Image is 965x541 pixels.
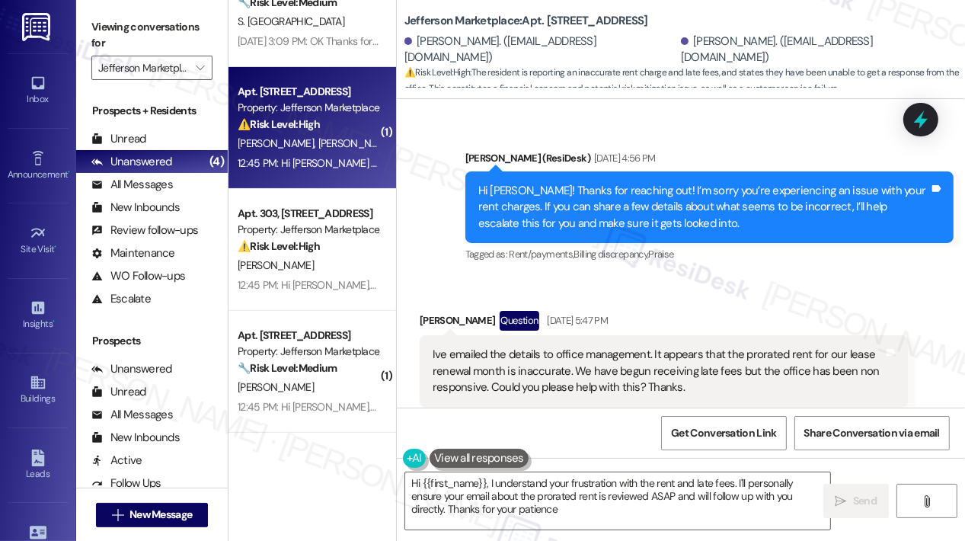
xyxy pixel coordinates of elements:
[8,295,69,336] a: Insights •
[500,311,540,330] div: Question
[112,509,123,521] i: 
[8,445,69,486] a: Leads
[8,370,69,411] a: Buildings
[823,484,890,518] button: Send
[590,150,656,166] div: [DATE] 4:56 PM
[238,206,379,222] div: Apt. 303, [STREET_ADDRESS]
[921,495,932,507] i: 
[238,136,318,150] span: [PERSON_NAME]
[91,430,180,446] div: New Inbounds
[238,100,379,116] div: Property: Jefferson Marketplace
[91,177,173,193] div: All Messages
[404,65,965,98] span: : The resident is reporting an inaccurate rent charge and late fees, and states they have been un...
[8,220,69,261] a: Site Visit •
[404,66,470,78] strong: ⚠️ Risk Level: High
[91,384,146,400] div: Unread
[681,34,954,66] div: [PERSON_NAME]. ([EMAIL_ADDRESS][DOMAIN_NAME])
[465,150,954,171] div: [PERSON_NAME] (ResiDesk)
[22,13,53,41] img: ResiDesk Logo
[836,495,847,507] i: 
[91,245,175,261] div: Maintenance
[91,407,173,423] div: All Messages
[91,361,172,377] div: Unanswered
[433,347,884,395] div: Ive emailed the details to office management. It appears that the prorated rent for our lease ren...
[91,453,142,469] div: Active
[794,416,950,450] button: Share Conversation via email
[98,56,188,80] input: All communities
[404,34,677,66] div: [PERSON_NAME]. ([EMAIL_ADDRESS][DOMAIN_NAME])
[853,493,877,509] span: Send
[91,200,180,216] div: New Inbounds
[465,243,954,265] div: Tagged as:
[574,248,648,261] span: Billing discrepancy ,
[91,154,172,170] div: Unanswered
[91,222,198,238] div: Review follow-ups
[478,183,929,232] div: Hi [PERSON_NAME]! Thanks for reaching out! I’m sorry you’re experiencing an issue with your rent ...
[238,361,337,375] strong: 🔧 Risk Level: Medium
[238,222,379,238] div: Property: Jefferson Marketplace
[129,507,192,523] span: New Message
[68,167,70,178] span: •
[91,291,151,307] div: Escalate
[196,62,204,74] i: 
[206,150,228,174] div: (4)
[238,117,320,131] strong: ⚠️ Risk Level: High
[96,503,209,527] button: New Message
[318,136,395,150] span: [PERSON_NAME]
[804,425,940,441] span: Share Conversation via email
[405,472,830,530] textarea: Hi {{first_name}}, I understand your frustration with the rent and late fees. I'll personally ens...
[420,311,908,335] div: [PERSON_NAME]
[671,425,776,441] span: Get Conversation Link
[509,248,574,261] span: Rent/payments ,
[238,258,314,272] span: [PERSON_NAME]
[91,15,212,56] label: Viewing conversations for
[661,416,786,450] button: Get Conversation Link
[91,268,185,284] div: WO Follow-ups
[543,312,608,328] div: [DATE] 5:47 PM
[8,70,69,111] a: Inbox
[238,344,379,360] div: Property: Jefferson Marketplace
[91,131,146,147] div: Unread
[53,316,55,327] span: •
[91,475,161,491] div: Follow Ups
[76,333,228,349] div: Prospects
[238,380,314,394] span: [PERSON_NAME]
[76,103,228,119] div: Prospects + Residents
[238,239,320,253] strong: ⚠️ Risk Level: High
[55,242,57,252] span: •
[238,328,379,344] div: Apt. [STREET_ADDRESS]
[238,14,344,28] span: S. [GEOGRAPHIC_DATA]
[648,248,673,261] span: Praise
[404,13,648,29] b: Jefferson Marketplace: Apt. [STREET_ADDRESS]
[238,84,379,100] div: Apt. [STREET_ADDRESS]
[420,408,908,430] div: Tagged as:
